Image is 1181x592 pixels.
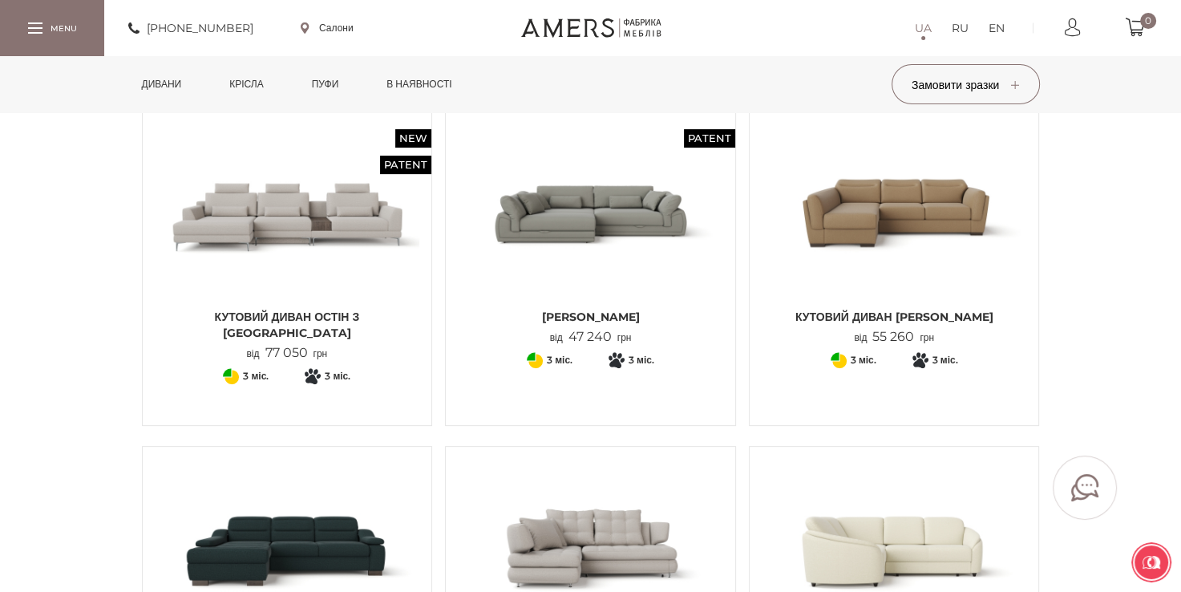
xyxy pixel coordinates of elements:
span: 3 міс. [629,351,654,370]
p: від грн [550,330,632,345]
span: 0 [1140,13,1156,29]
span: 3 міс. [932,351,958,370]
span: 3 міс. [325,367,350,386]
span: 3 міс. [851,351,876,370]
a: Салони [301,21,354,35]
a: Пуфи [300,56,351,112]
span: Patent [684,129,735,148]
button: Замовити зразки [892,64,1040,104]
p: від грн [246,346,327,361]
a: Крісла [217,56,275,112]
a: New Patent Кутовий диван ОСТІН з тумбою Кутовий диван ОСТІН з тумбою Кутовий диван ОСТІН з [GEOGR... [155,124,420,361]
span: Patent [380,156,431,174]
a: в наявності [374,56,463,112]
a: RU [952,18,969,38]
span: 3 міс. [243,367,269,386]
span: New [395,129,431,148]
span: 3 міс. [547,351,572,370]
a: UA [915,18,932,38]
a: Patent Кутовий Диван ДЖЕММА Кутовий Диван ДЖЕММА [PERSON_NAME] від47 240грн [458,124,723,345]
span: Замовити зразки [912,78,1019,92]
span: [PERSON_NAME] [458,309,723,325]
a: Кутовий диван Софія Кутовий диван Софія Кутовий диван [PERSON_NAME] від55 260грн [762,124,1027,345]
p: від грн [854,330,934,345]
a: Дивани [130,56,194,112]
a: [PHONE_NUMBER] [128,18,253,38]
a: EN [989,18,1005,38]
span: Кутовий диван ОСТІН з [GEOGRAPHIC_DATA] [155,309,420,341]
span: Кутовий диван [PERSON_NAME] [762,309,1027,325]
span: 77 050 [260,345,313,360]
span: 47 240 [563,329,617,344]
span: 55 260 [867,329,920,344]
